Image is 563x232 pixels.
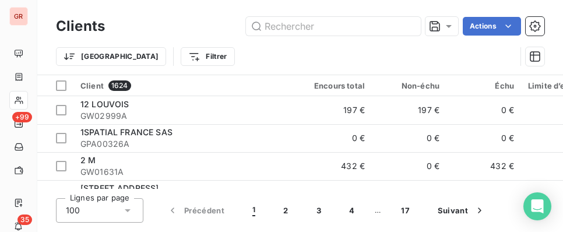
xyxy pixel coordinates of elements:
[269,198,302,223] button: 2
[523,192,551,220] div: Open Intercom Messenger
[297,124,372,152] td: 0 €
[379,81,439,90] div: Non-échu
[372,96,446,124] td: 197 €
[297,152,372,180] td: 432 €
[246,17,421,36] input: Rechercher
[12,112,32,122] span: +99
[80,127,173,137] span: 1SPATIAL FRANCE SAS
[453,81,514,90] div: Échu
[387,198,424,223] button: 17
[80,110,290,122] span: GW02999A
[9,7,28,26] div: GR
[372,180,446,208] td: 0 €
[80,99,129,109] span: 12 LOUVOIS
[80,138,290,150] span: GPA00326A
[80,166,290,178] span: GW01631A
[56,16,105,37] h3: Clients
[17,215,32,225] span: 35
[80,81,104,90] span: Client
[424,198,499,223] button: Suivant
[446,152,521,180] td: 432 €
[80,155,96,165] span: 2 M
[297,180,372,208] td: 0 €
[56,47,166,66] button: [GEOGRAPHIC_DATA]
[66,205,80,216] span: 100
[446,180,521,208] td: 0 €
[153,198,238,223] button: Précédent
[446,124,521,152] td: 0 €
[9,114,27,133] a: +99
[238,198,269,223] button: 1
[446,96,521,124] td: 0 €
[368,201,387,220] span: …
[372,152,446,180] td: 0 €
[80,183,159,193] span: [STREET_ADDRESS]
[304,81,365,90] div: Encours total
[297,96,372,124] td: 197 €
[181,47,234,66] button: Filtrer
[252,205,255,216] span: 1
[372,124,446,152] td: 0 €
[463,17,521,36] button: Actions
[335,198,368,223] button: 4
[108,80,131,91] span: 1624
[302,198,335,223] button: 3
